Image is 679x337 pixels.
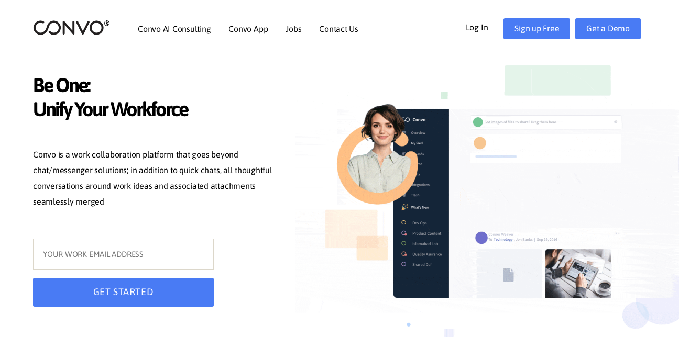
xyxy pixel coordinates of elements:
[33,147,279,212] p: Convo is a work collaboration platform that goes beyond chat/messenger solutions; in addition to ...
[33,73,279,100] span: Be One:
[33,278,214,307] button: GET STARTED
[286,25,301,33] a: Jobs
[319,25,358,33] a: Contact Us
[466,18,504,35] a: Log In
[575,18,641,39] a: Get a Demo
[138,25,211,33] a: Convo AI Consulting
[33,97,279,124] span: Unify Your Workforce
[228,25,268,33] a: Convo App
[503,18,570,39] a: Sign up Free
[33,19,110,36] img: logo_2.png
[33,239,214,270] input: YOUR WORK EMAIL ADDRESS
